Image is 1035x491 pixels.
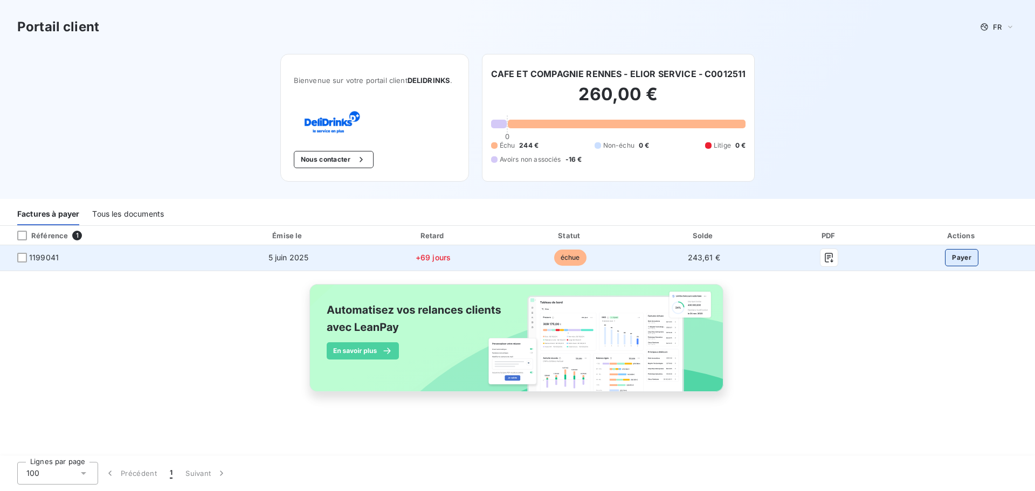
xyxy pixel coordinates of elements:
[639,141,649,150] span: 0 €
[366,230,500,241] div: Retard
[603,141,634,150] span: Non-échu
[215,230,362,241] div: Émise le
[163,462,179,485] button: 1
[505,230,636,241] div: Statut
[640,230,768,241] div: Solde
[891,230,1033,241] div: Actions
[9,231,68,240] div: Référence
[772,230,886,241] div: PDF
[735,141,746,150] span: 0 €
[26,468,39,479] span: 100
[72,231,82,240] span: 1
[294,151,374,168] button: Nous contacter
[98,462,163,485] button: Précédent
[294,76,456,85] span: Bienvenue sur votre portail client .
[491,67,746,80] h6: CAFE ET COMPAGNIE RENNES - ELIOR SERVICE - C0012511
[519,141,539,150] span: 244 €
[945,249,978,266] button: Payer
[993,23,1002,31] span: FR
[17,17,99,37] h3: Portail client
[500,155,561,164] span: Avoirs non associés
[565,155,582,164] span: -16 €
[17,203,79,225] div: Factures à payer
[688,253,720,262] span: 243,61 €
[714,141,731,150] span: Litige
[505,132,509,141] span: 0
[416,253,451,262] span: +69 jours
[300,278,735,410] img: banner
[268,253,309,262] span: 5 juin 2025
[408,76,451,85] span: DELIDRINKS
[92,203,164,225] div: Tous les documents
[294,110,363,134] img: Company logo
[179,462,233,485] button: Suivant
[491,84,746,116] h2: 260,00 €
[554,250,586,266] span: échue
[500,141,515,150] span: Échu
[170,468,172,479] span: 1
[29,252,59,263] span: 1199041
